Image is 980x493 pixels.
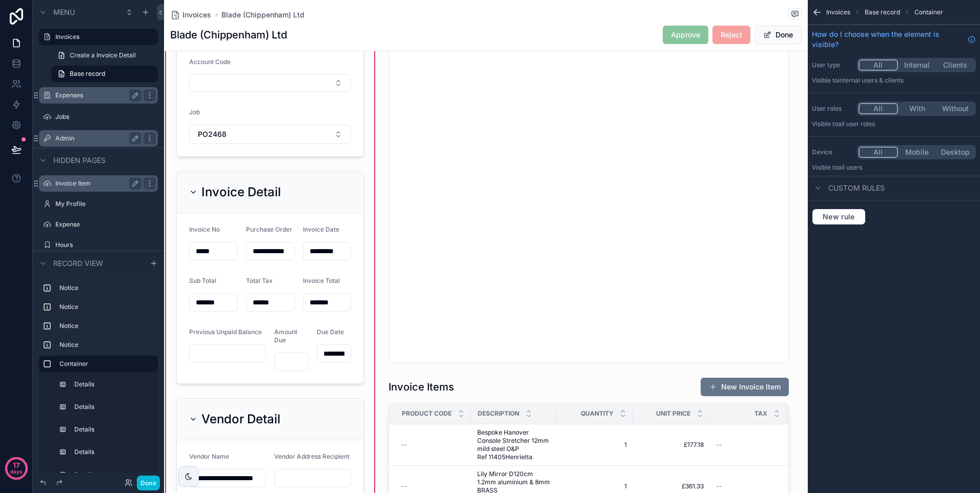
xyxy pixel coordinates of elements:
button: Done [137,476,160,490]
a: Blade (Chippenham) Ltd [221,10,304,20]
span: Custom rules [828,183,885,193]
p: 17 [13,460,20,470]
button: All [859,103,898,114]
span: Unit Price [656,409,690,418]
button: Mobile [898,147,936,158]
label: User type [812,61,853,69]
button: New rule [812,209,866,225]
button: All [859,59,898,71]
a: Create a Invoice Detail [51,47,158,64]
label: Notice [59,322,154,330]
button: Without [936,103,974,114]
label: Notice [59,341,154,349]
span: Hidden pages [53,155,106,166]
label: Details [74,448,152,456]
span: Record view [53,258,103,269]
p: Visible to [812,163,976,172]
button: All [859,147,898,158]
label: Invoice Item [55,179,137,188]
span: Invoices [182,10,211,20]
span: All user roles [838,120,875,128]
label: Expense [55,220,156,229]
label: Details [74,403,152,411]
span: Tax [754,409,767,418]
span: Internal users & clients [838,76,904,84]
a: Base record [51,66,158,82]
label: Device [812,148,853,156]
label: Details [74,425,152,434]
label: Notice [59,303,154,311]
p: Visible to [812,120,976,128]
p: Visible to [812,76,976,85]
span: New rule [819,212,859,221]
label: Details [74,380,152,388]
span: Quantity [581,409,614,418]
label: Notice [59,284,154,292]
span: How do I choose when the element is visible? [812,29,964,50]
button: With [898,103,936,114]
label: Expenses [55,91,137,99]
label: Container [59,360,150,368]
label: Admin [55,134,137,142]
label: Invoices [55,33,152,41]
label: Jobs [55,113,156,121]
button: Clients [936,59,974,71]
button: Internal [898,59,936,71]
a: How do I choose when the element is visible? [812,29,976,50]
span: Create a Invoice Detail [70,51,136,59]
label: Hours [55,241,156,249]
label: My Profile [55,200,156,208]
span: Base record [70,70,105,78]
span: Container [914,8,943,16]
span: Invoices [826,8,850,16]
h1: Blade (Chippenham) Ltd [170,28,287,42]
span: Product Code [402,409,452,418]
button: Done [754,26,802,44]
span: all users [838,163,862,171]
span: Description [478,409,519,418]
button: Desktop [936,147,974,158]
label: User roles [812,105,853,113]
p: days [10,464,23,479]
span: Menu [53,7,75,17]
label: Details [74,470,152,479]
a: Invoices [170,10,211,20]
span: Base record [865,8,900,16]
div: scrollable content [33,275,164,473]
